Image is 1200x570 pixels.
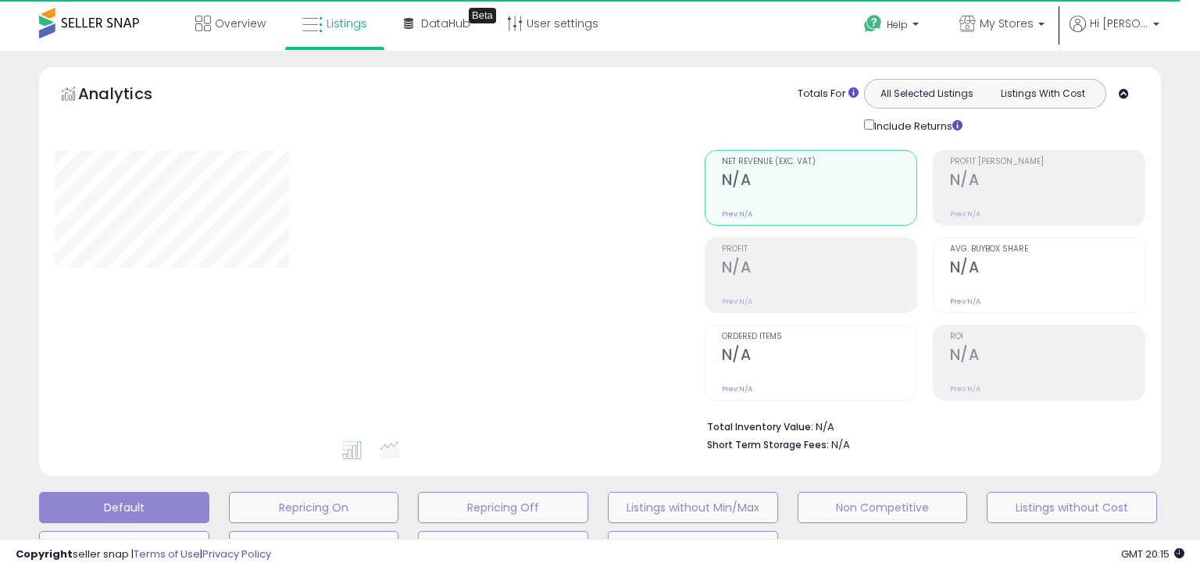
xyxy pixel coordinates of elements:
button: Listings without Min/Max [608,492,778,523]
small: Prev: N/A [722,297,752,306]
button: Repricing On [229,492,399,523]
button: Repricing Off [418,492,588,523]
button: Listings With Cost [984,84,1101,104]
button: Default [39,492,209,523]
span: DataHub [421,16,470,31]
a: Terms of Use [134,547,200,561]
button: BB SHARE [608,531,778,562]
button: Deactivated & In Stock [39,531,209,562]
small: Prev: N/A [950,209,980,219]
h2: N/A [950,346,1145,367]
h2: N/A [950,171,1145,192]
button: AMZ [418,531,588,562]
div: Include Returns [852,116,981,134]
small: Prev: N/A [950,384,980,394]
div: Totals For [798,87,859,102]
span: Overview [215,16,266,31]
a: Privacy Policy [202,547,271,561]
h2: N/A [722,258,916,280]
span: Ordered Items [722,333,916,341]
span: Avg. Buybox Share [950,245,1145,254]
div: seller snap | | [16,547,271,562]
h5: Analytics [78,83,183,109]
span: ROI [950,333,1145,341]
h2: N/A [722,171,916,192]
a: Help [852,2,934,51]
span: Hi [PERSON_NAME] [1090,16,1148,31]
button: FBA [229,531,399,562]
b: Short Term Storage Fees: [707,438,829,451]
span: Listings [327,16,367,31]
span: My Stores [980,16,1034,31]
a: Hi [PERSON_NAME] [1070,16,1159,51]
strong: Copyright [16,547,73,561]
li: N/A [707,416,1134,435]
h2: N/A [722,346,916,367]
span: N/A [831,437,850,452]
button: All Selected Listings [869,84,985,104]
small: Prev: N/A [722,209,752,219]
span: Help [887,18,908,31]
span: 2025-09-15 20:15 GMT [1121,547,1184,561]
small: Prev: N/A [722,384,752,394]
span: Profit [722,245,916,254]
div: Tooltip anchor [469,8,496,23]
span: Net Revenue (Exc. VAT) [722,158,916,166]
button: Listings without Cost [987,492,1157,523]
h2: N/A [950,258,1145,280]
span: Profit [PERSON_NAME] [950,158,1145,166]
i: Get Help [863,14,883,34]
b: Total Inventory Value: [707,420,813,433]
button: Non Competitive [798,492,968,523]
small: Prev: N/A [950,297,980,306]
